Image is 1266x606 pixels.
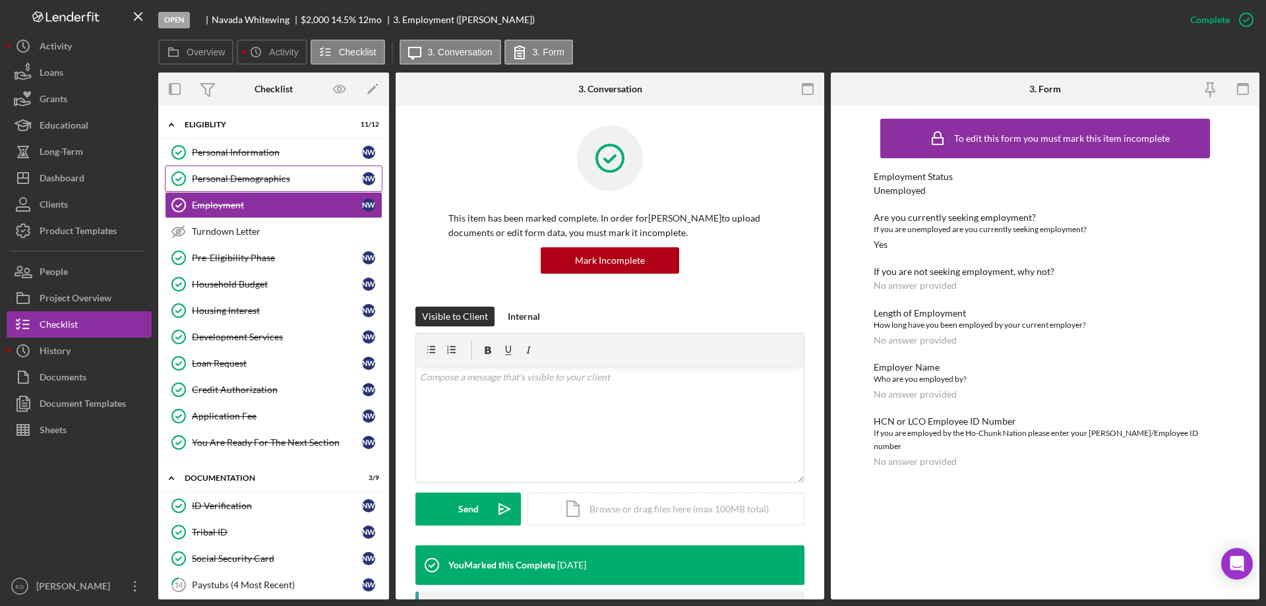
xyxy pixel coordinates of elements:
[362,436,375,449] div: N W
[165,545,382,572] a: Social Security CardNW
[362,383,375,396] div: N W
[192,358,362,369] div: Loan Request
[501,307,547,326] button: Internal
[158,40,233,65] button: Overview
[7,285,152,311] button: Project Overview
[165,519,382,545] a: Tribal IDNW
[874,212,1217,223] div: Are you currently seeking employment?
[575,247,645,274] div: Mark Incomplete
[874,185,926,196] div: Unemployed
[7,364,152,390] button: Documents
[362,172,375,185] div: N W
[7,191,152,218] button: Clients
[192,500,362,511] div: ID Verification
[504,40,573,65] button: 3. Form
[415,493,521,526] button: Send
[874,308,1217,318] div: Length of Employment
[448,560,555,570] div: You Marked this Complete
[40,338,71,367] div: History
[1221,548,1253,580] div: Open Intercom Messenger
[165,271,382,297] a: Household BudgetNW
[165,297,382,324] a: Housing InterestNW
[40,33,72,63] div: Activity
[187,47,225,57] label: Overview
[874,335,957,346] div: No answer provided
[355,121,379,129] div: 11 / 12
[393,15,535,25] div: 3. Employment ([PERSON_NAME])
[40,311,78,341] div: Checklist
[40,191,68,221] div: Clients
[165,139,382,166] a: Personal InformationNW
[7,59,152,86] a: Loans
[165,350,382,377] a: Loan RequestNW
[40,165,84,195] div: Dashboard
[212,15,301,25] div: Navada Whitewing
[16,583,24,590] text: KS
[362,552,375,565] div: N W
[192,437,362,448] div: You Are Ready For The Next Section
[165,192,382,218] a: EmploymentNW
[165,572,382,598] a: 14Paystubs (4 Most Recent)NW
[7,112,152,138] button: Educational
[192,305,362,316] div: Housing Interest
[400,40,501,65] button: 3. Conversation
[185,121,346,129] div: Eligiblity
[40,59,63,89] div: Loans
[40,218,117,247] div: Product Templates
[165,245,382,271] a: Pre-Eligibility PhaseNW
[7,390,152,417] button: Document Templates
[362,578,375,591] div: N W
[362,499,375,512] div: N W
[301,14,329,25] span: $2,000
[165,166,382,192] a: Personal DemographicsNW
[7,138,152,165] button: Long-Term
[358,15,382,25] div: 12 mo
[40,390,126,420] div: Document Templates
[192,279,362,289] div: Household Budget
[874,373,1217,386] div: Who are you employed by?
[40,364,86,394] div: Documents
[40,285,111,315] div: Project Overview
[40,138,83,168] div: Long-Term
[185,474,346,482] div: Documentation
[192,173,362,184] div: Personal Demographics
[40,258,68,288] div: People
[165,493,382,519] a: ID VerificationNW
[269,47,298,57] label: Activity
[7,33,152,59] button: Activity
[7,86,152,112] button: Grants
[874,280,957,291] div: No answer provided
[7,311,152,338] button: Checklist
[7,417,152,443] button: Sheets
[362,330,375,344] div: N W
[874,389,957,400] div: No answer provided
[874,171,1217,182] div: Employment Status
[954,133,1170,144] div: To edit this form you must mark this item incomplete
[362,409,375,423] div: N W
[192,253,362,263] div: Pre-Eligibility Phase
[237,40,307,65] button: Activity
[165,403,382,429] a: Application FeeNW
[362,198,375,212] div: N W
[158,12,190,28] div: Open
[7,573,152,599] button: KS[PERSON_NAME]
[192,411,362,421] div: Application Fee
[541,247,679,274] button: Mark Incomplete
[422,307,488,326] div: Visible to Client
[40,417,67,446] div: Sheets
[7,338,152,364] a: History
[428,47,493,57] label: 3. Conversation
[175,580,183,589] tspan: 14
[331,15,356,25] div: 14.5 %
[508,307,540,326] div: Internal
[874,318,1217,332] div: How long have you been employed by your current employer?
[40,86,67,115] div: Grants
[874,456,957,467] div: No answer provided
